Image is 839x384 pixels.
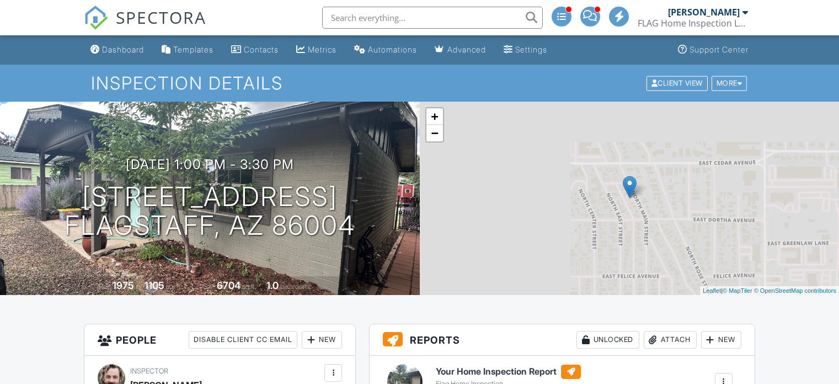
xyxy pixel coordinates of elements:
a: SPECTORA [84,15,206,38]
div: New [701,331,741,349]
a: © MapTiler [723,287,752,294]
div: 1.0 [266,280,279,291]
div: Attach [644,331,697,349]
a: Metrics [292,40,341,60]
h1: [STREET_ADDRESS] Flagstaff, AZ 86004 [65,182,355,241]
div: 1105 [145,280,164,291]
a: Zoom out [426,125,443,141]
h3: People [84,324,355,356]
div: | [700,286,839,296]
div: Automations [368,45,417,54]
a: Zoom in [426,108,443,125]
div: Settings [515,45,547,54]
span: Lot Size [192,282,215,291]
span: bathrooms [280,282,312,291]
div: FLAG Home Inspection LLC [638,18,748,29]
div: Metrics [308,45,336,54]
span: Inspector [130,367,168,375]
h3: Reports [370,324,755,356]
img: The Best Home Inspection Software - Spectora [84,6,108,30]
h6: Your Home Inspection Report [436,365,581,379]
a: Leaflet [703,287,721,294]
a: Contacts [227,40,283,60]
span: sq. ft. [166,282,181,291]
input: Search everything... [322,7,543,29]
a: Client View [645,78,710,87]
div: [PERSON_NAME] [668,7,740,18]
div: More [712,76,747,91]
a: Automations (Advanced) [350,40,421,60]
a: Advanced [430,40,490,60]
div: Support Center [690,45,749,54]
div: 1975 [113,280,134,291]
div: Templates [173,45,213,54]
a: Dashboard [86,40,148,60]
div: Advanced [447,45,486,54]
div: Dashboard [102,45,144,54]
div: Client View [646,76,708,91]
div: New [302,331,342,349]
a: Templates [157,40,218,60]
span: SPECTORA [116,6,206,29]
a: © OpenStreetMap contributors [754,287,836,294]
h1: Inspection Details [91,73,748,93]
div: 6704 [217,280,241,291]
a: Settings [499,40,552,60]
div: Contacts [244,45,279,54]
span: Built [99,282,111,291]
a: Support Center [674,40,753,60]
div: Unlocked [576,331,639,349]
h3: [DATE] 1:00 pm - 3:30 pm [126,157,294,172]
span: sq.ft. [242,282,256,291]
div: Disable Client CC Email [189,331,297,349]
